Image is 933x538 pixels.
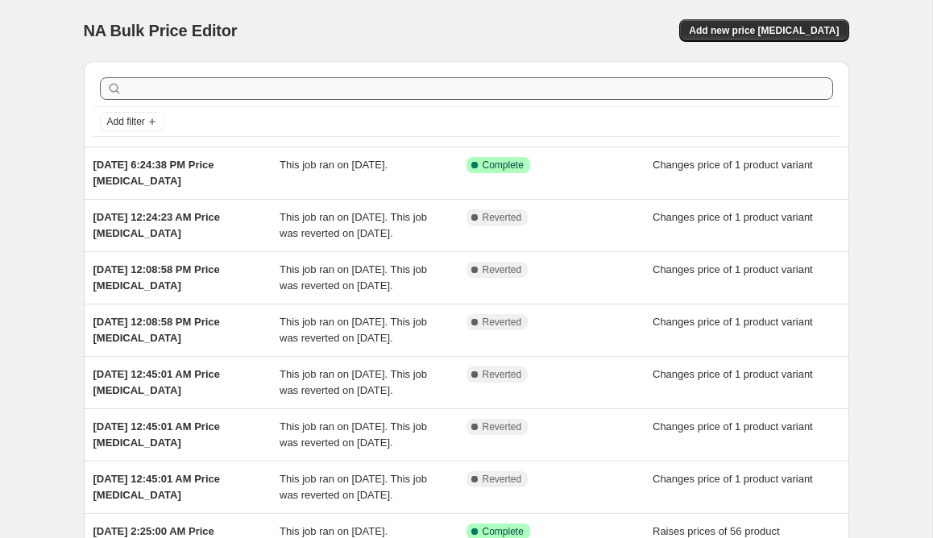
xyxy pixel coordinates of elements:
[483,420,522,433] span: Reverted
[93,263,220,292] span: [DATE] 12:08:58 PM Price [MEDICAL_DATA]
[483,263,522,276] span: Reverted
[280,211,427,239] span: This job ran on [DATE]. This job was reverted on [DATE].
[653,316,813,328] span: Changes price of 1 product variant
[93,420,221,449] span: [DATE] 12:45:01 AM Price [MEDICAL_DATA]
[280,473,427,501] span: This job ran on [DATE]. This job was reverted on [DATE].
[107,115,145,128] span: Add filter
[280,159,388,171] span: This job ran on [DATE].
[93,316,220,344] span: [DATE] 12:08:58 PM Price [MEDICAL_DATA]
[483,316,522,329] span: Reverted
[483,368,522,381] span: Reverted
[280,420,427,449] span: This job ran on [DATE]. This job was reverted on [DATE].
[679,19,848,42] button: Add new price [MEDICAL_DATA]
[280,316,427,344] span: This job ran on [DATE]. This job was reverted on [DATE].
[280,263,427,292] span: This job ran on [DATE]. This job was reverted on [DATE].
[280,368,427,396] span: This job ran on [DATE]. This job was reverted on [DATE].
[93,368,221,396] span: [DATE] 12:45:01 AM Price [MEDICAL_DATA]
[653,263,813,275] span: Changes price of 1 product variant
[93,211,221,239] span: [DATE] 12:24:23 AM Price [MEDICAL_DATA]
[93,473,221,501] span: [DATE] 12:45:01 AM Price [MEDICAL_DATA]
[653,473,813,485] span: Changes price of 1 product variant
[653,211,813,223] span: Changes price of 1 product variant
[483,525,524,538] span: Complete
[483,159,524,172] span: Complete
[653,159,813,171] span: Changes price of 1 product variant
[84,22,238,39] span: NA Bulk Price Editor
[100,112,164,131] button: Add filter
[689,24,839,37] span: Add new price [MEDICAL_DATA]
[483,211,522,224] span: Reverted
[280,525,388,537] span: This job ran on [DATE].
[653,420,813,432] span: Changes price of 1 product variant
[93,159,214,187] span: [DATE] 6:24:38 PM Price [MEDICAL_DATA]
[483,473,522,486] span: Reverted
[653,368,813,380] span: Changes price of 1 product variant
